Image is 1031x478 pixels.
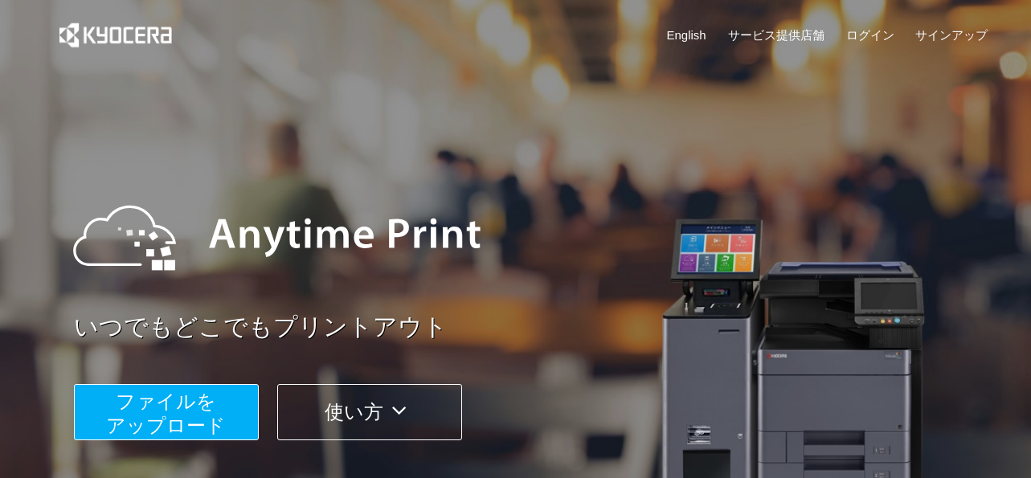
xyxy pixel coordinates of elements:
a: サインアップ [915,27,988,43]
button: ファイルを​​アップロード [74,384,259,440]
button: 使い方 [277,384,462,440]
a: サービス提供店舗 [728,27,824,43]
a: English [667,27,706,43]
a: いつでもどこでもプリントアウト [74,310,998,345]
a: ログイン [846,27,894,43]
span: ファイルを ​​アップロード [106,390,226,436]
